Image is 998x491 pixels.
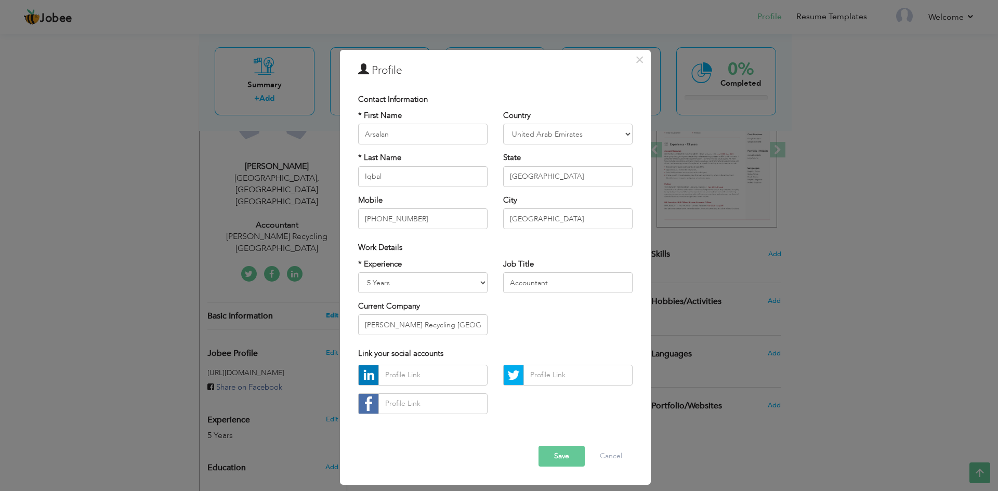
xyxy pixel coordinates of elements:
[358,259,402,270] label: * Experience
[504,365,523,385] img: Twitter
[358,301,420,312] label: Current Company
[503,195,517,206] label: City
[358,63,633,78] h3: Profile
[359,394,378,414] img: facebook
[523,365,633,386] input: Profile Link
[358,94,428,104] span: Contact Information
[358,195,383,206] label: Mobile
[358,110,402,121] label: * First Name
[635,50,644,69] span: ×
[503,259,534,270] label: Job Title
[378,365,488,386] input: Profile Link
[359,365,378,385] img: linkedin
[503,110,531,121] label: Country
[503,152,521,163] label: State
[589,446,633,467] button: Cancel
[632,51,648,68] button: Close
[358,152,401,163] label: * Last Name
[539,446,585,467] button: Save
[378,393,488,414] input: Profile Link
[358,242,402,253] span: Work Details
[358,348,443,359] span: Link your social accounts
